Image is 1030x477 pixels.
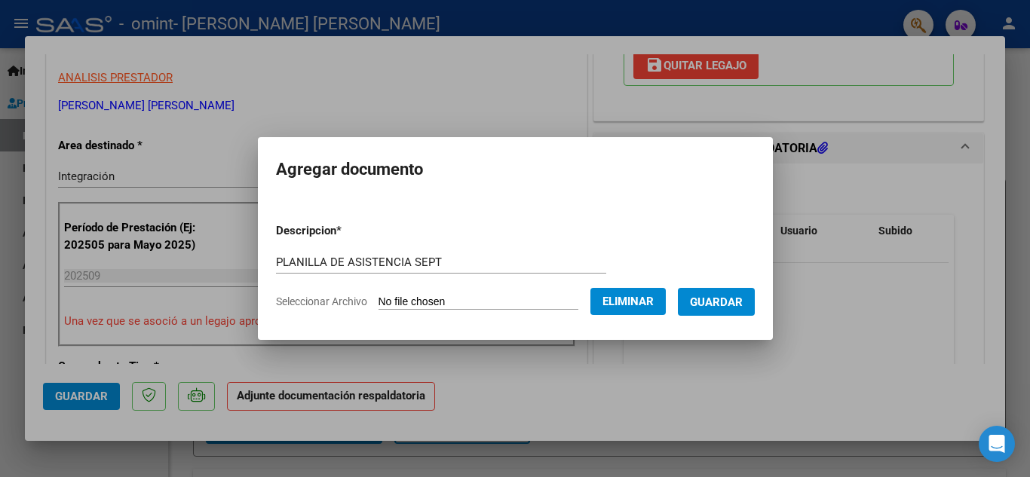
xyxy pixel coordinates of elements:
span: Seleccionar Archivo [276,295,367,307]
button: Guardar [678,288,755,316]
h2: Agregar documento [276,155,755,184]
p: Descripcion [276,222,420,240]
span: Guardar [690,295,743,309]
span: Eliminar [602,295,654,308]
button: Eliminar [590,288,666,315]
div: Open Intercom Messenger [979,426,1015,462]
